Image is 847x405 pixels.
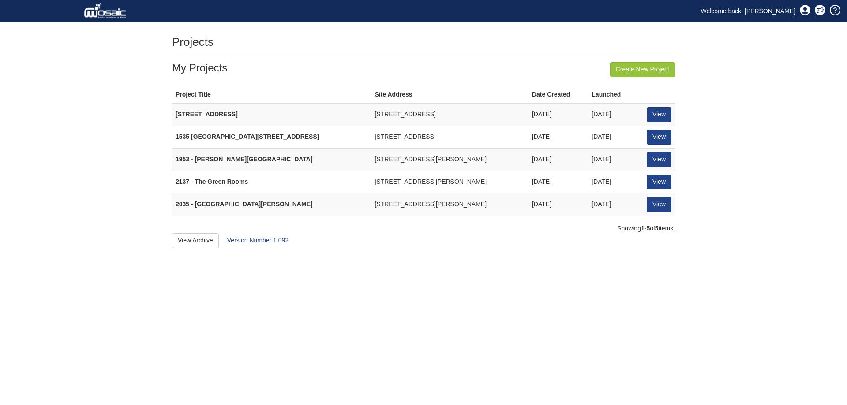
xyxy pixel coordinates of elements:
[176,201,313,208] strong: 2035 - [GEOGRAPHIC_DATA][PERSON_NAME]
[84,2,128,20] img: logo_white.png
[647,197,671,212] a: View
[176,133,319,140] strong: 1535 [GEOGRAPHIC_DATA][STREET_ADDRESS]
[528,87,588,103] th: Date Created
[588,103,636,126] td: [DATE]
[528,126,588,148] td: [DATE]
[176,178,248,185] strong: 2137 - The Green Rooms
[227,237,289,244] a: Version Number 1.092
[588,148,636,171] td: [DATE]
[176,111,238,118] strong: [STREET_ADDRESS]
[588,87,636,103] th: Launched
[528,148,588,171] td: [DATE]
[528,103,588,126] td: [DATE]
[371,126,528,148] td: [STREET_ADDRESS]
[172,87,371,103] th: Project Title
[528,171,588,193] td: [DATE]
[647,152,671,167] a: View
[371,103,528,126] td: [STREET_ADDRESS]
[371,87,528,103] th: Site Address
[588,171,636,193] td: [DATE]
[655,225,659,232] b: 5
[647,175,671,189] a: View
[810,365,840,398] iframe: Chat
[588,193,636,215] td: [DATE]
[371,171,528,193] td: [STREET_ADDRESS][PERSON_NAME]
[528,193,588,215] td: [DATE]
[641,225,650,232] b: 1-5
[172,233,219,248] a: View Archive
[588,126,636,148] td: [DATE]
[172,36,214,48] h1: Projects
[176,156,313,163] strong: 1953 - [PERSON_NAME][GEOGRAPHIC_DATA]
[371,193,528,215] td: [STREET_ADDRESS][PERSON_NAME]
[610,62,675,77] a: Create New Project
[371,148,528,171] td: [STREET_ADDRESS][PERSON_NAME]
[647,130,671,145] a: View
[694,4,802,18] a: Welcome back, [PERSON_NAME]
[647,107,671,122] a: View
[172,224,675,233] div: Showing of items.
[172,62,675,74] h3: My Projects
